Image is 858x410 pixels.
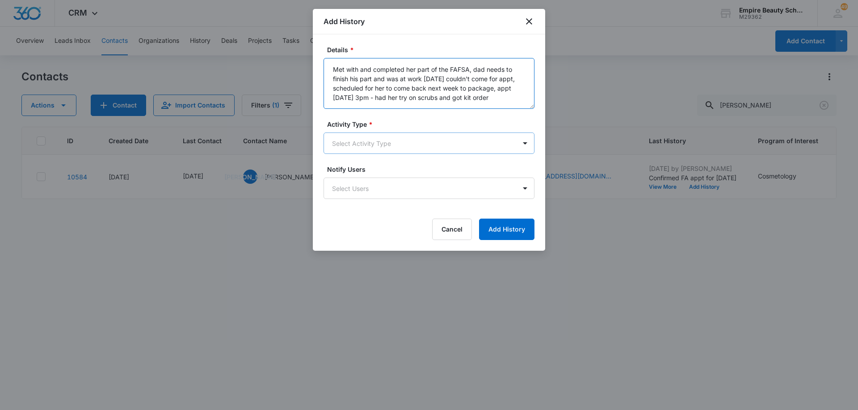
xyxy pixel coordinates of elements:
[432,219,472,240] button: Cancel
[327,165,538,174] label: Notify Users
[324,58,534,109] textarea: Met with and completed her part of the FAFSA, dad needs to finish his part and was at work [DATE]...
[327,120,538,129] label: Activity Type
[479,219,534,240] button: Add History
[324,16,365,27] h1: Add History
[327,45,538,54] label: Details
[524,16,534,27] button: close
